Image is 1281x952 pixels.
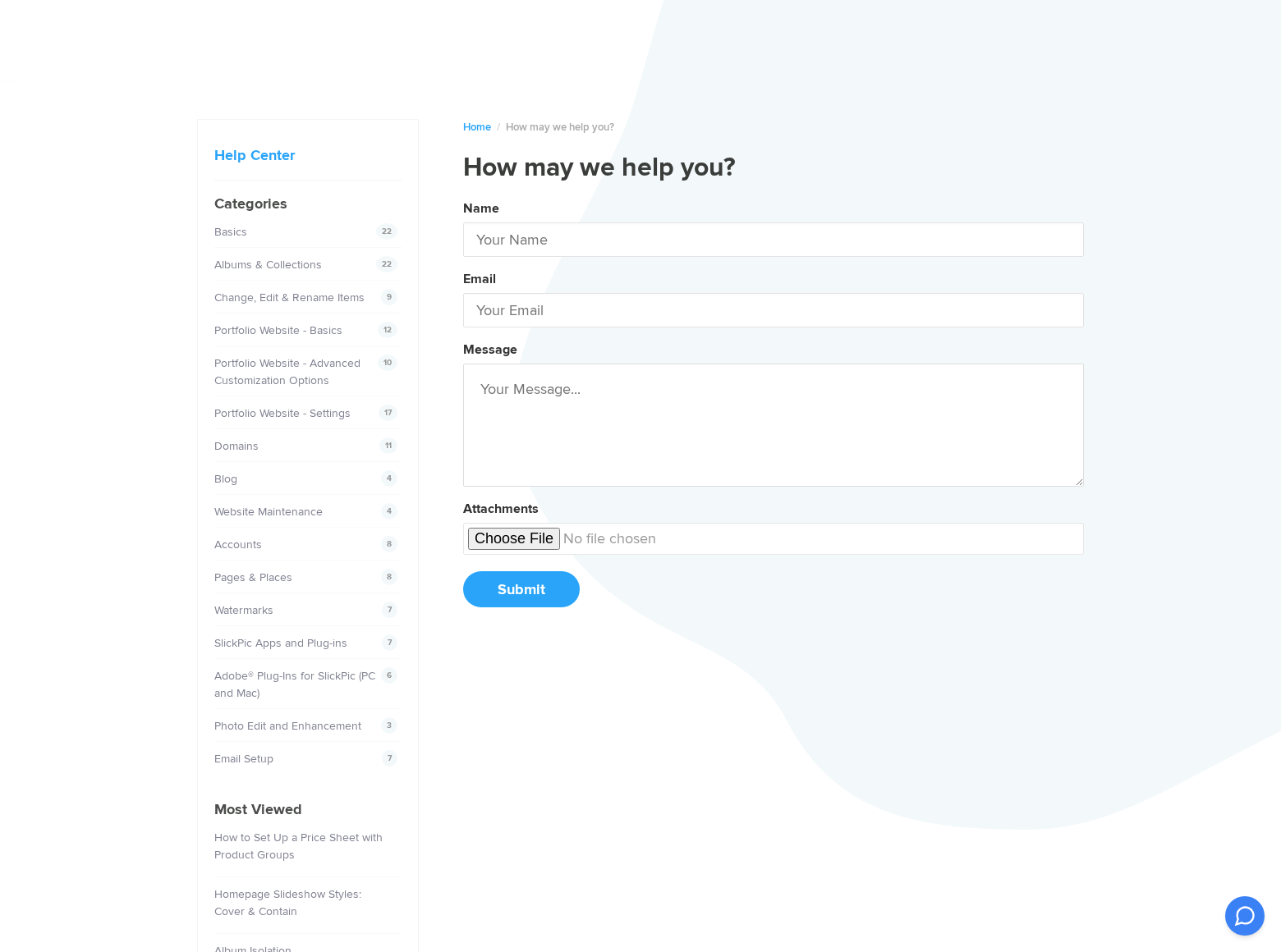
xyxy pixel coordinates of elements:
[214,356,360,387] a: Portfolio Website - Advanced Customization Options
[214,406,351,420] a: Portfolio Website - Settings
[381,503,397,519] span: 4
[463,293,1084,327] input: Your Email
[214,669,375,700] a: Adobe® Plug-Ins for SlickPic (PC and Mac)
[381,717,397,734] span: 3
[381,289,397,305] span: 9
[463,341,517,358] label: Message
[378,322,397,338] span: 12
[214,323,342,337] a: Portfolio Website - Basics
[463,195,1084,625] button: NameEmailMessageAttachmentsSubmit
[214,719,361,733] a: Photo Edit and Enhancement
[376,223,397,240] span: 22
[381,667,397,684] span: 6
[463,271,496,287] label: Email
[382,634,397,651] span: 7
[463,501,539,517] label: Attachments
[381,470,397,487] span: 4
[379,405,397,421] span: 17
[214,752,273,766] a: Email Setup
[214,258,322,272] a: Albums & Collections
[214,225,247,239] a: Basics
[463,523,1084,555] input: undefined
[382,750,397,767] span: 7
[214,505,323,519] a: Website Maintenance
[463,152,1084,185] h1: How may we help you?
[214,887,361,918] a: Homepage Slideshow Styles: Cover & Contain
[463,222,1084,257] input: Your Name
[214,146,295,164] a: Help Center
[214,603,273,617] a: Watermarks
[214,472,237,486] a: Blog
[214,570,292,584] a: Pages & Places
[381,536,397,552] span: 8
[214,291,365,304] a: Change, Edit & Rename Items
[214,538,262,552] a: Accounts
[382,602,397,618] span: 7
[378,355,397,371] span: 10
[214,831,383,862] a: How to Set Up a Price Sheet with Product Groups
[214,799,402,821] h4: Most Viewed
[506,121,614,134] span: How may we help you?
[214,193,402,215] h4: Categories
[214,636,347,650] a: SlickPic Apps and Plug-ins
[376,256,397,272] span: 22
[463,200,499,217] label: Name
[214,439,259,453] a: Domains
[497,121,500,134] span: /
[381,569,397,585] span: 8
[379,437,397,454] span: 11
[463,121,491,134] a: Home
[463,571,580,607] button: Submit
